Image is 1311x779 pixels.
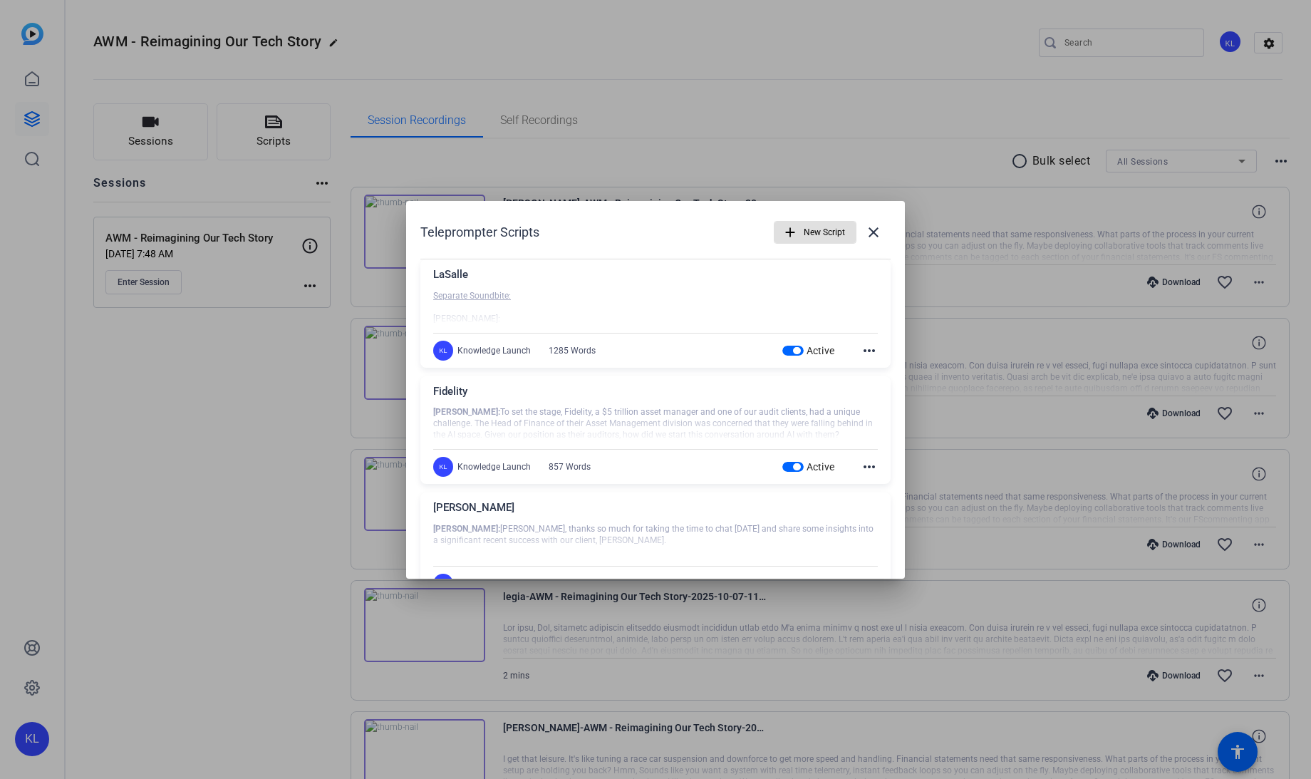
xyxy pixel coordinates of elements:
[457,461,531,473] div: Knowledge Launch
[861,575,878,592] mat-icon: more_horiz
[549,578,591,589] div: 706 Words
[774,221,856,244] button: New Script
[549,345,596,356] div: 1285 Words
[807,578,835,589] span: Active
[433,457,453,477] div: KL
[420,224,539,241] h1: Teleprompter Scripts
[433,383,878,407] div: Fidelity
[433,500,878,523] div: [PERSON_NAME]
[549,461,591,473] div: 857 Words
[861,342,878,359] mat-icon: more_horiz
[457,578,531,589] div: Knowledge Launch
[433,341,453,361] div: KL
[804,219,845,246] span: New Script
[433,574,453,594] div: KL
[782,225,798,240] mat-icon: add
[433,267,878,290] div: LaSalle
[861,458,878,475] mat-icon: more_horiz
[807,345,835,356] span: Active
[807,461,835,473] span: Active
[457,345,531,356] div: Knowledge Launch
[865,224,882,241] mat-icon: close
